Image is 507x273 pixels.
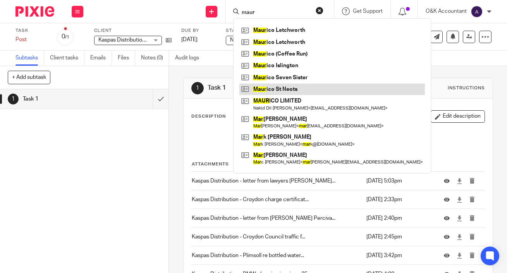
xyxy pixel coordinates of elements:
[457,252,462,259] a: Download
[94,28,172,34] label: Client
[15,50,44,66] a: Subtasks
[98,37,155,43] span: Kaspas Distribution Ltd
[457,214,462,222] a: Download
[50,50,84,66] a: Client tasks
[192,252,362,259] p: Kaspas Distribution - Plimsoll re bottled water...
[181,37,198,42] span: [DATE]
[426,7,467,15] p: O&K Accountant
[192,177,362,185] p: Kaspas Distribution - letter from lawyers [PERSON_NAME]...
[457,233,462,241] a: Download
[316,7,323,14] button: Clear
[62,32,69,41] div: 0
[366,252,432,259] p: [DATE] 3:42pm
[230,37,258,43] span: Not started
[226,28,303,34] label: Status
[366,177,432,185] p: [DATE] 5:03pm
[457,196,462,203] a: Download
[65,35,69,39] small: /1
[15,28,46,34] label: Task
[191,113,226,120] p: Description
[192,214,362,222] p: Kaspas Distribution - letter from [PERSON_NAME] Perciva...
[448,85,485,91] div: Instructions
[15,36,46,43] div: Post
[457,177,462,185] a: Download
[8,71,50,84] button: + Add subtask
[90,50,112,66] a: Emails
[192,196,362,203] p: Kaspas Distribution - Croydon charge certificat...
[15,6,54,17] img: Pixie
[366,196,432,203] p: [DATE] 2:33pm
[366,233,432,241] p: [DATE] 2:45pm
[471,5,483,18] img: svg%3E
[175,50,205,66] a: Audit logs
[192,233,362,241] p: Kaspas Distribution - Croydon Council traffic f...
[23,93,104,105] h1: Task 1
[192,162,229,166] span: Attachments
[366,214,432,222] p: [DATE] 2:40pm
[141,50,169,66] a: Notes (0)
[8,94,19,104] div: 1
[353,9,383,14] span: Get Support
[208,84,354,92] h1: Task 1
[118,50,135,66] a: Files
[241,9,311,16] input: Search
[191,82,204,94] div: 1
[181,28,216,34] label: Due by
[431,110,485,123] button: Edit description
